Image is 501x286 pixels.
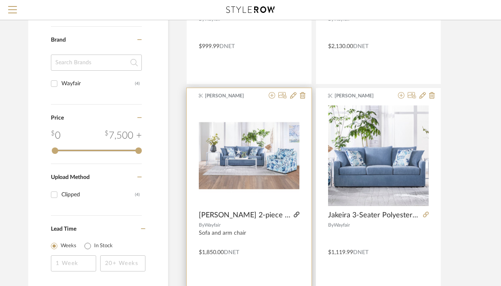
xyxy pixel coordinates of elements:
span: Wayfair [204,223,221,227]
div: 0 [51,128,61,143]
img: Jakeira Camreon 2-piece Polyester Fabric Sofa and Swivel Accent Chair Set [199,105,299,206]
span: $999.99 [199,44,219,49]
span: Upload Method [51,175,90,180]
span: [PERSON_NAME] [335,92,385,99]
label: In Stock [94,242,113,250]
span: $1,119.99 [328,250,353,255]
div: Clipped [61,188,135,201]
div: Sofa and arm chair [199,230,299,244]
span: $2,130.00 [328,44,353,49]
span: DNET [224,250,239,255]
span: By [328,223,334,227]
span: $1,850.00 [199,250,224,255]
span: DNET [219,44,235,49]
input: Search Brands [51,55,142,71]
span: DNET [353,44,368,49]
span: By [199,223,204,227]
span: Jakeira 3-Seater Polyester Fabric Couch [328,211,420,220]
div: 7,500 + [105,128,142,143]
input: 20+ Weeks [100,255,145,271]
div: (4) [135,188,140,201]
span: Price [51,115,64,121]
div: 0 [199,105,299,206]
div: Wayfair [61,77,135,90]
input: 1 Week [51,255,96,271]
span: [PERSON_NAME] 2-piece Polyester Fabric Sofa and Swivel Accent Chair Set [199,211,290,220]
span: Brand [51,37,66,43]
span: Wayfair [334,223,350,227]
div: 0 [328,105,429,206]
label: Weeks [61,242,76,250]
span: [PERSON_NAME] [205,92,256,99]
div: (4) [135,77,140,90]
img: Jakeira 3-Seater Polyester Fabric Couch [328,105,429,206]
span: DNET [353,250,368,255]
span: Lead Time [51,226,76,232]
